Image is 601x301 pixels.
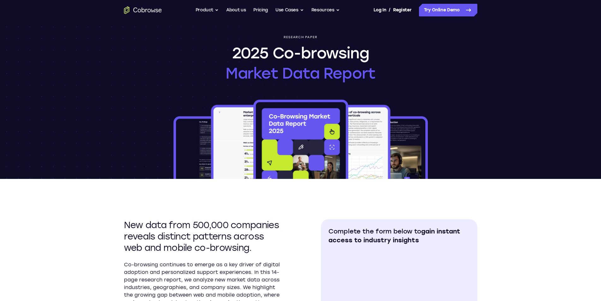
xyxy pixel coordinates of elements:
button: Resources [311,4,340,16]
img: 2025 Co-browsing Market Data Report [172,98,429,179]
button: Use Cases [275,4,304,16]
a: Try Online Demo [419,4,477,16]
span: gain instant access to industry insights [328,227,460,244]
span: Market Data Report [226,63,375,83]
h2: Complete the form below to [328,227,470,245]
a: Go to the home page [124,6,162,14]
a: Pricing [253,4,268,16]
a: Register [393,4,411,16]
button: Product [196,4,219,16]
p: Research paper [284,35,318,39]
h1: 2025 Co-browsing [226,43,375,83]
a: About us [226,4,246,16]
a: Log In [374,4,386,16]
h2: New data from 500,000 companies reveals distinct patterns across web and mobile co-browsing. [124,219,280,253]
span: / [389,6,391,14]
